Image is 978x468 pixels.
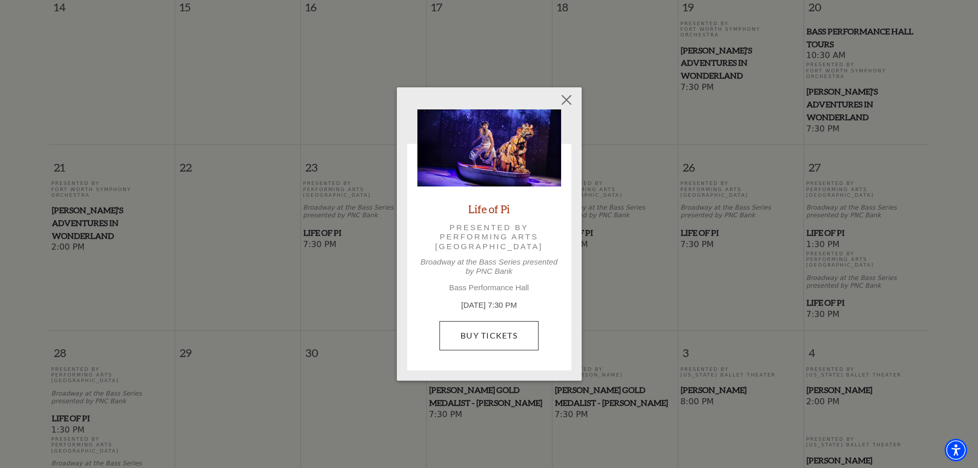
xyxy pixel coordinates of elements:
[468,202,510,216] a: Life of Pi
[439,321,539,350] a: Buy Tickets
[417,299,561,311] p: [DATE] 7:30 PM
[945,439,967,461] div: Accessibility Menu
[417,109,561,186] img: Life of Pi
[432,223,547,251] p: Presented by Performing Arts [GEOGRAPHIC_DATA]
[557,90,576,110] button: Close
[417,283,561,292] p: Bass Performance Hall
[417,257,561,276] p: Broadway at the Bass Series presented by PNC Bank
